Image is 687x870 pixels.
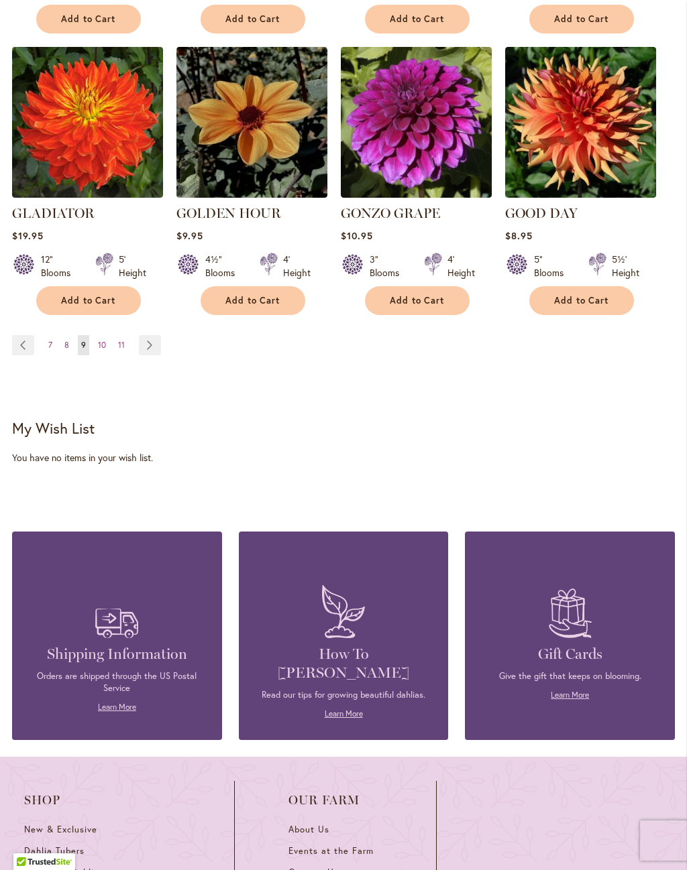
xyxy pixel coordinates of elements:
span: $8.95 [505,229,533,242]
span: Add to Cart [61,295,116,306]
p: Give the gift that keeps on blooming. [485,670,655,682]
h4: Shipping Information [32,645,202,664]
span: Dahlia Tubers [24,845,85,857]
span: $10.95 [341,229,373,242]
span: 7 [48,340,52,350]
a: Learn More [551,690,589,700]
div: 5' Height [119,253,146,279]
h4: Gift Cards [485,645,655,664]
span: $19.95 [12,229,44,242]
span: 9 [81,340,86,350]
img: GOOD DAY [505,47,656,198]
span: Add to Cart [390,295,445,306]
div: 4' Height [447,253,475,279]
p: Read our tips for growing beautiful dahlias. [259,689,429,701]
a: GONZO GRAPE [341,188,492,200]
div: 4½" Blooms [205,253,244,279]
span: $9.95 [176,229,203,242]
span: 8 [64,340,69,350]
img: Golden Hour [176,47,327,198]
a: GOOD DAY [505,205,578,221]
div: 5" Blooms [534,253,572,279]
span: Add to Cart [225,295,280,306]
button: Add to Cart [365,286,470,315]
span: 11 [118,340,125,350]
iframe: Launch Accessibility Center [10,822,48,860]
a: GLADIATOR [12,205,95,221]
span: New & Exclusive [24,824,97,835]
div: You have no items in your wish list. [12,451,675,464]
span: About Us [288,824,329,835]
div: 3" Blooms [370,253,408,279]
a: Learn More [98,702,136,712]
a: GONZO GRAPE [341,205,440,221]
span: Add to Cart [554,13,609,25]
h4: How To [PERSON_NAME] [259,645,429,682]
img: GONZO GRAPE [341,47,492,198]
button: Add to Cart [36,5,141,34]
img: Gladiator [12,47,163,198]
a: 8 [61,335,72,355]
span: Shop [24,794,180,807]
div: 4' Height [283,253,311,279]
button: Add to Cart [529,5,634,34]
div: 5½' Height [612,253,639,279]
span: Events at the Farm [288,845,373,857]
a: GOOD DAY [505,188,656,200]
a: Golden Hour [176,188,327,200]
p: Orders are shipped through the US Postal Service [32,670,202,694]
a: Gladiator [12,188,163,200]
a: GOLDEN HOUR [176,205,281,221]
a: 7 [45,335,56,355]
span: Our Farm [288,794,382,807]
span: Add to Cart [390,13,445,25]
a: Learn More [325,708,363,719]
span: Add to Cart [61,13,116,25]
span: Add to Cart [225,13,280,25]
div: 12" Blooms [41,253,79,279]
button: Add to Cart [201,5,305,34]
button: Add to Cart [529,286,634,315]
span: 10 [98,340,106,350]
strong: My Wish List [12,418,95,438]
a: 10 [95,335,109,355]
button: Add to Cart [201,286,305,315]
span: Add to Cart [554,295,609,306]
button: Add to Cart [36,286,141,315]
a: 11 [115,335,128,355]
button: Add to Cart [365,5,470,34]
